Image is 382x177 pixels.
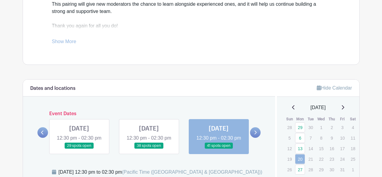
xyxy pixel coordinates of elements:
p: 3 [337,123,347,132]
p: 23 [327,154,337,164]
p: 9 [327,133,337,143]
p: 22 [316,154,326,164]
p: 31 [337,165,347,174]
a: 13 [295,144,305,153]
h6: Dates and locations [30,86,75,91]
th: Wed [316,116,326,122]
a: Show More [52,39,76,46]
p: 25 [348,154,358,164]
th: Thu [326,116,337,122]
p: 5 [284,133,294,143]
p: 8 [316,133,326,143]
p: 28 [284,123,294,132]
span: (Pacific Time ([GEOGRAPHIC_DATA] & [GEOGRAPHIC_DATA])) [122,169,262,175]
p: 26 [284,165,294,174]
th: Sun [284,116,295,122]
p: 10 [337,133,347,143]
p: 30 [327,165,337,174]
th: Sat [348,116,358,122]
div: This pairing will give new moderators the chance to learn alongside experienced ones, and it will... [52,1,330,58]
p: 24 [337,154,347,164]
div: [DATE] 12:30 pm to 02:30 pm [59,169,262,176]
a: 20 [295,154,305,164]
a: 29 [295,122,305,132]
a: Hide Calendar [317,85,352,90]
p: 2 [327,123,337,132]
p: 1 [316,123,326,132]
th: Mon [295,116,305,122]
a: 6 [295,133,305,143]
p: 16 [327,144,337,153]
th: Fri [337,116,348,122]
p: 11 [348,133,358,143]
p: 14 [306,144,316,153]
p: 17 [337,144,347,153]
p: 28 [306,165,316,174]
p: 18 [348,144,358,153]
p: 7 [306,133,316,143]
p: 21 [306,154,316,164]
p: 15 [316,144,326,153]
p: 30 [306,123,316,132]
p: 4 [348,123,358,132]
span: [DATE] [310,104,326,111]
th: Tue [305,116,316,122]
a: 27 [295,165,305,175]
p: 29 [316,165,326,174]
p: 1 [348,165,358,174]
p: 19 [284,154,294,164]
h6: Event Dates [48,111,250,117]
p: 12 [284,144,294,153]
